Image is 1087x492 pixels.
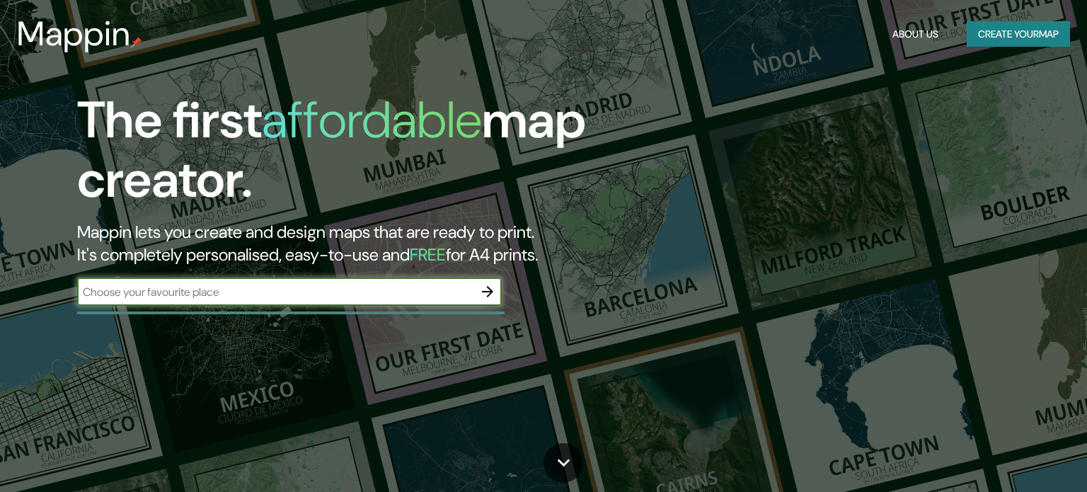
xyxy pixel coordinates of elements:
button: About Us [887,21,944,47]
h3: Mappin [17,14,131,54]
input: Choose your favourite place [77,284,473,300]
img: mappin-pin [131,37,142,48]
h1: The first map creator. [77,91,621,221]
button: Create yourmap [967,21,1070,47]
h1: affordable [262,87,482,153]
h5: FREE [410,244,446,265]
h2: Mappin lets you create and design maps that are ready to print. It's completely personalised, eas... [77,221,621,266]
